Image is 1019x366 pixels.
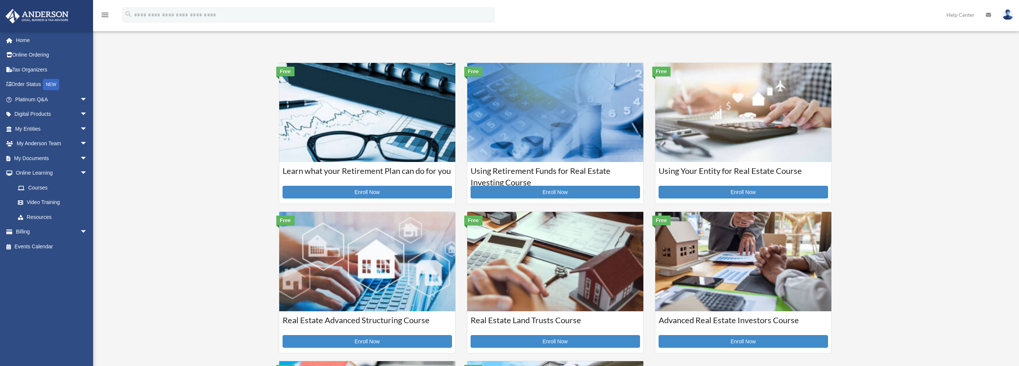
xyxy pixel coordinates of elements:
img: Anderson Advisors Platinum Portal [3,9,71,23]
div: Free [652,67,671,76]
a: Enroll Now [659,186,828,198]
i: search [124,10,133,18]
a: Tax Organizers [5,62,99,77]
h3: Real Estate Advanced Structuring Course [283,315,452,333]
h3: Advanced Real Estate Investors Course [659,315,828,333]
div: Free [652,216,671,225]
a: My Documentsarrow_drop_down [5,151,99,166]
a: Order StatusNEW [5,77,99,92]
a: Events Calendar [5,239,99,254]
h3: Real Estate Land Trusts Course [471,315,640,333]
div: Free [464,216,483,225]
span: arrow_drop_down [80,151,95,166]
i: menu [101,10,109,19]
a: Home [5,33,99,48]
span: arrow_drop_down [80,92,95,107]
a: My Anderson Teamarrow_drop_down [5,136,99,151]
a: Billingarrow_drop_down [5,225,99,239]
a: Enroll Now [471,335,640,348]
a: Enroll Now [471,186,640,198]
div: Free [276,216,295,225]
img: User Pic [1002,9,1013,20]
a: Online Learningarrow_drop_down [5,166,99,181]
span: arrow_drop_down [80,121,95,137]
a: Digital Productsarrow_drop_down [5,107,99,122]
a: Online Ordering [5,48,99,63]
a: Platinum Q&Aarrow_drop_down [5,92,99,107]
div: NEW [43,79,59,90]
a: menu [101,13,109,19]
a: Resources [10,210,99,225]
span: arrow_drop_down [80,225,95,240]
div: Free [464,67,483,76]
div: Free [276,67,295,76]
h3: Learn what your Retirement Plan can do for you [283,165,452,184]
a: My Entitiesarrow_drop_down [5,121,99,136]
span: arrow_drop_down [80,107,95,122]
span: arrow_drop_down [80,166,95,181]
h3: Using Retirement Funds for Real Estate Investing Course [471,165,640,184]
a: Enroll Now [283,335,452,348]
span: arrow_drop_down [80,136,95,152]
a: Enroll Now [659,335,828,348]
a: Enroll Now [283,186,452,198]
a: Video Training [10,195,99,210]
h3: Using Your Entity for Real Estate Course [659,165,828,184]
a: Courses [10,180,95,195]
